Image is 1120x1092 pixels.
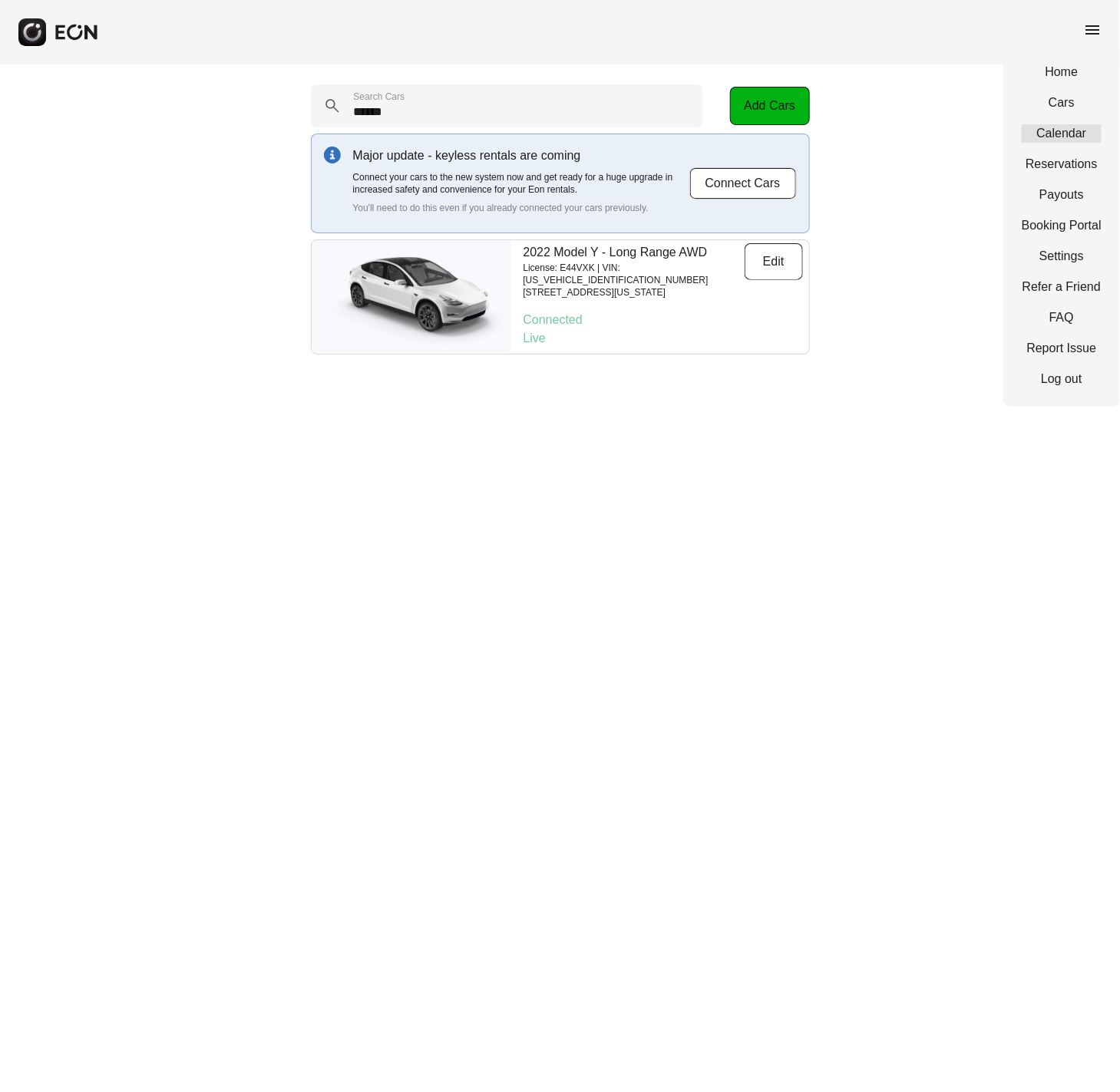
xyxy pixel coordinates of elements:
[524,243,745,262] p: 2022 Model Y - Long Range AWD
[730,87,810,125] button: Add Cars
[312,247,511,347] img: car
[1022,308,1102,327] a: FAQ
[1022,247,1102,266] a: Settings
[1022,63,1102,81] a: Home
[1022,186,1102,204] a: Payouts
[689,167,797,200] button: Connect Cars
[1022,124,1102,143] a: Calendar
[1022,339,1102,358] a: Report Issue
[524,311,803,329] p: Connected
[1022,155,1102,173] a: Reservations
[324,147,341,163] img: info
[1022,370,1102,388] a: Log out
[524,262,745,286] p: License: E44VXK | VIN: [US_VEHICLE_IDENTIFICATION_NUMBER]
[353,171,689,196] p: Connect your cars to the new system now and get ready for a huge upgrade in increased safety and ...
[353,147,689,165] p: Major update - keyless rentals are coming
[524,286,745,299] p: [STREET_ADDRESS][US_STATE]
[1022,278,1102,296] a: Refer a Friend
[1022,216,1102,235] a: Booking Portal
[1083,21,1102,39] span: menu
[1022,94,1102,112] a: Cars
[353,202,689,214] p: You'll need to do this even if you already connected your cars previously.
[354,91,405,103] label: Search Cars
[524,329,803,348] p: Live
[745,243,803,280] button: Edit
